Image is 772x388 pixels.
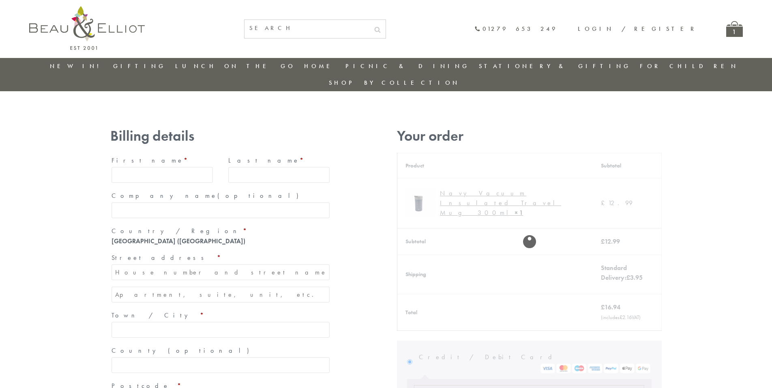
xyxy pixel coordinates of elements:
label: Company name [112,189,330,202]
input: House number and street name [112,264,330,280]
a: Picnic & Dining [345,62,470,70]
a: Stationery & Gifting [479,62,631,70]
input: SEARCH [244,20,369,36]
h3: Your order [397,128,662,144]
img: logo [29,6,145,50]
a: Home [304,62,337,70]
a: Shop by collection [329,79,460,87]
a: 01279 653 249 [474,26,558,32]
span: (optional) [217,191,303,200]
a: Lunch On The Go [175,62,295,70]
label: Town / City [112,309,330,322]
a: Login / Register [578,25,698,33]
h3: Billing details [110,128,331,144]
label: Country / Region [112,225,330,238]
label: Last name [228,154,330,167]
a: 1 [726,21,743,37]
strong: [GEOGRAPHIC_DATA] ([GEOGRAPHIC_DATA]) [112,237,245,245]
a: For Children [640,62,738,70]
input: Apartment, suite, unit, etc. (optional) [112,287,330,302]
label: Street address [112,251,330,264]
label: First name [112,154,213,167]
a: New in! [50,62,104,70]
label: County [112,344,330,357]
a: Gifting [113,62,166,70]
span: (optional) [168,346,254,355]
